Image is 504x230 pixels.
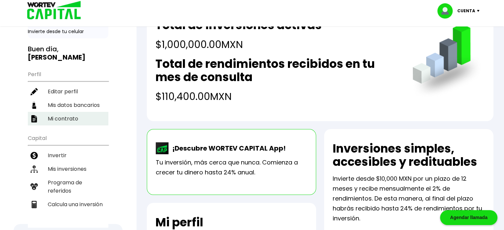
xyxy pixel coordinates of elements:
h2: Inversiones simples, accesibles y redituables [333,142,485,168]
h2: Total de inversiones activas [155,19,322,32]
h3: Buen día, [28,45,108,62]
b: [PERSON_NAME] [28,53,85,62]
img: editar-icon.952d3147.svg [30,88,38,95]
a: Editar perfil [28,85,108,98]
img: calculadora-icon.17d418c4.svg [30,201,38,208]
p: Invierte desde $10,000 MXN por un plazo de 12 meses y recibe mensualmente el 2% de rendimientos. ... [333,174,485,223]
img: profile-image [437,3,457,19]
img: invertir-icon.b3b967d7.svg [30,152,38,159]
a: Invertir [28,149,108,162]
img: icon-down [475,10,484,12]
a: Mis datos bancarios [28,98,108,112]
img: wortev-capital-app-icon [156,142,169,154]
p: Cuenta [457,6,475,16]
p: Invierte desde tu celular [28,28,108,35]
ul: Perfil [28,67,108,125]
h2: Total de rendimientos recibidos en tu mes de consulta [155,57,399,84]
img: datos-icon.10cf9172.svg [30,102,38,109]
h4: $1,000,000.00 MXN [155,37,322,52]
img: contrato-icon.f2db500c.svg [30,115,38,122]
div: Agendar llamada [440,210,497,225]
a: Calcula una inversión [28,198,108,211]
img: grafica.516fef24.png [410,24,485,99]
h4: $110,400.00 MXN [155,89,399,104]
a: Programa de referidos [28,176,108,198]
a: Mis inversiones [28,162,108,176]
img: recomiendanos-icon.9b8e9327.svg [30,183,38,190]
p: Tu inversión, más cerca que nunca. Comienza a crecer tu dinero hasta 24% anual. [156,158,307,177]
a: Mi contrato [28,112,108,125]
ul: Capital [28,131,108,228]
h2: Mi perfil [155,216,203,229]
img: inversiones-icon.6695dc30.svg [30,165,38,173]
p: ¡Descubre WORTEV CAPITAL App! [169,143,286,153]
